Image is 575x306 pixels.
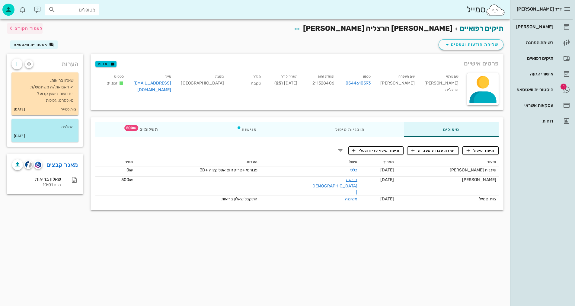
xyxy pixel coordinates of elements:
[345,196,357,202] a: משימה
[107,81,118,86] span: זמניים
[14,43,49,47] span: היסטוריית וואטסאפ
[464,59,499,68] span: פרטים אישיים
[197,122,296,137] div: פגישות
[133,81,171,92] a: [EMAIL_ADDRESS][DOMAIN_NAME]
[10,40,58,49] button: היסטוריית וואטסאפ
[114,75,124,78] small: סטטוס
[420,72,463,97] div: [PERSON_NAME] הרצליה
[515,40,553,45] div: רשימת המתנה
[350,167,357,173] a: כללי
[398,75,415,78] small: שם משפחה
[281,75,297,78] small: תאריך לידה
[135,127,158,132] span: תשלומים
[253,75,260,78] small: מגדר
[95,61,117,67] button: תגיות
[466,3,505,16] div: סמייל
[411,148,455,153] span: יצירת עבודת מעבדה
[14,133,25,139] small: [DATE]
[126,167,133,173] span: 0₪
[513,98,573,113] a: עסקאות אשראי
[18,5,21,8] span: תג
[312,177,357,195] a: בדיקה [DEMOGRAPHIC_DATA]
[12,183,61,188] div: היום 10:01
[215,75,224,78] small: כתובת
[360,157,396,167] th: תאריך
[396,157,499,167] th: תיעוד
[380,167,394,173] span: [DATE]
[460,24,503,33] a: תיקים רפואיים
[165,75,171,78] small: מייל
[380,177,394,182] span: [DATE]
[513,67,573,81] a: אישורי הגעה
[444,41,498,48] span: שליחת הודעות וטפסים
[296,122,404,137] div: תוכניות טיפול
[24,161,33,169] button: cliniview logo
[135,157,260,167] th: הערות
[274,81,297,86] span: [DATE] ( )
[98,61,114,67] span: תגיות
[515,72,553,76] div: אישורי הגעה
[12,176,61,182] div: שאלון בריאות
[404,122,499,137] div: טיפולים
[380,196,394,202] span: [DATE]
[467,148,495,153] span: תיעוד טיפול
[513,114,573,128] a: דוחות
[515,119,553,123] div: דוחות
[515,103,553,108] div: עסקאות אשראי
[513,51,573,65] a: תיקים רפואיים
[34,161,42,169] button: romexis logo
[16,77,74,104] p: שאלון בריאות: ✔ האם את/ה משתמש/ת בתרופות באופן קבוע? נא לפרט: גלולות
[348,146,404,155] button: תיעוד מיפוי פריודונטלי
[303,24,452,33] span: [PERSON_NAME] הרצליה [PERSON_NAME]
[318,75,334,78] small: תעודת זהות
[14,26,43,31] span: לעמוד הקודם
[14,106,25,113] small: [DATE]
[517,6,562,12] span: ד״ר [PERSON_NAME]
[16,124,74,130] p: המלצה
[515,87,553,92] div: היסטוריית וואטסאפ
[181,81,224,86] span: [GEOGRAPHIC_DATA]
[260,157,360,167] th: טיפול
[399,167,496,173] div: שיננית [PERSON_NAME]
[399,177,496,183] div: [PERSON_NAME]
[352,148,400,153] span: תיעוד מיפוי פריודונטלי
[346,80,371,87] a: 0544610593
[7,23,43,34] button: לעמוד הקודם
[121,177,133,182] span: 500₪
[515,56,553,61] div: תיקים רפואיים
[46,160,78,170] a: מאגר קבצים
[276,81,281,86] strong: 25
[399,196,496,202] div: צוות סמייל
[35,161,41,168] img: romexis logo
[312,81,334,86] span: 211328406
[221,196,257,202] span: התקבל שאלון בריאות
[95,157,135,167] th: מחיר
[486,4,505,16] img: SmileCloud logo
[7,54,83,71] div: הערות
[462,146,499,155] button: תיעוד טיפול
[446,75,458,78] small: שם פרטי
[513,20,573,34] a: [PERSON_NAME]
[561,84,567,90] span: תג
[200,167,257,173] span: פנורמי +סריקה וצ.אפליקציה +3D
[363,75,371,78] small: טלפון
[61,106,76,113] small: צוות סמייל
[375,72,419,97] div: [PERSON_NAME]
[229,72,266,97] div: נקבה
[515,24,553,29] div: [PERSON_NAME]
[124,125,138,131] span: תג
[25,161,32,168] img: cliniview logo
[407,146,459,155] button: יצירת עבודת מעבדה
[513,82,573,97] a: תגהיסטוריית וואטסאפ
[439,39,503,50] button: שליחת הודעות וטפסים
[513,35,573,50] a: רשימת המתנה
